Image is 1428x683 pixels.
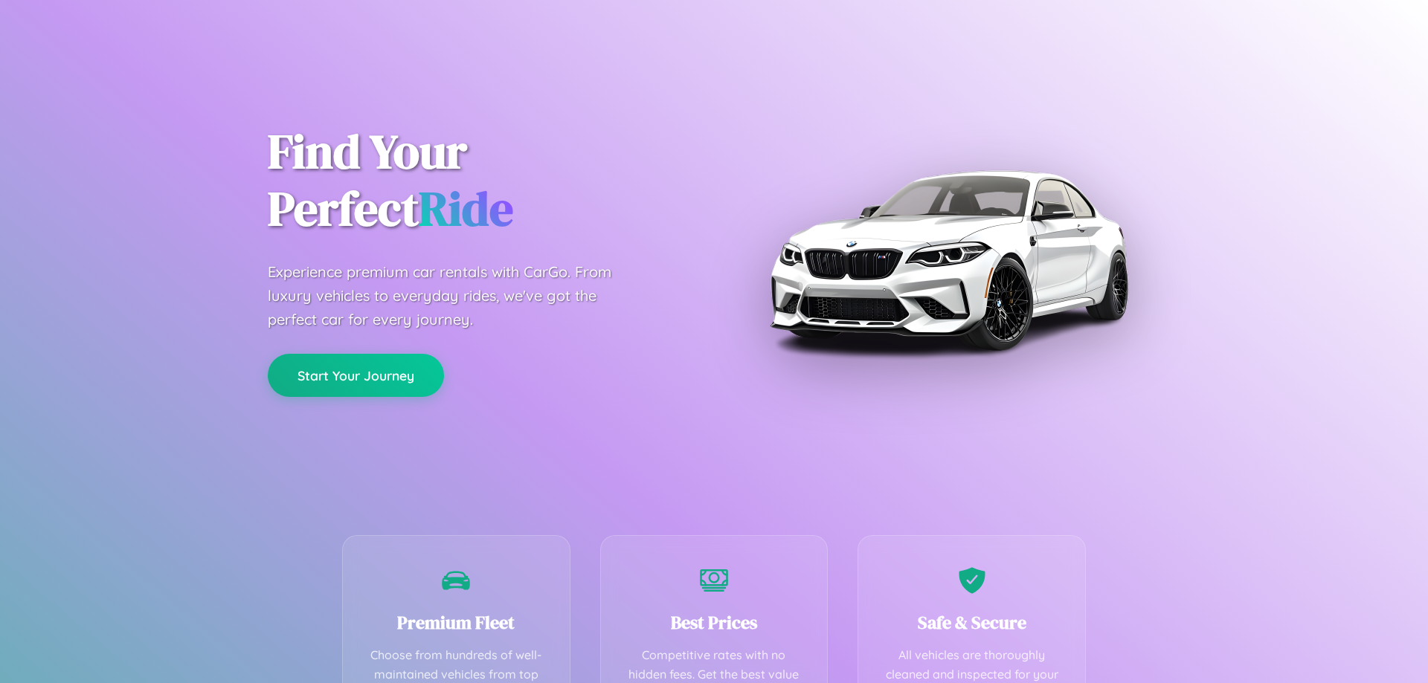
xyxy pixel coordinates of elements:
[268,123,692,238] h1: Find Your Perfect
[268,260,640,331] p: Experience premium car rentals with CarGo. From luxury vehicles to everyday rides, we've got the ...
[881,610,1063,635] h3: Safe & Secure
[623,610,805,635] h3: Best Prices
[268,354,444,397] button: Start Your Journey
[762,74,1134,446] img: Premium BMW car rental vehicle
[419,176,513,241] span: Ride
[365,610,547,635] h3: Premium Fleet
